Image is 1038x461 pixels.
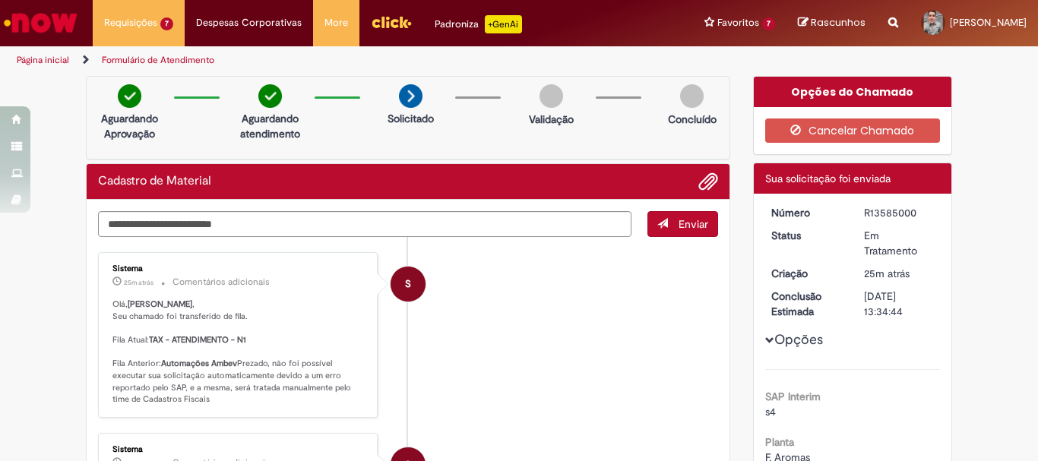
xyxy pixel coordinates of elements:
[765,172,891,185] span: Sua solicitação foi enviada
[17,54,69,66] a: Página inicial
[760,266,853,281] dt: Criação
[258,84,282,108] img: check-circle-green.png
[864,289,935,319] div: [DATE] 13:34:44
[233,111,307,141] p: Aguardando atendimento
[124,278,153,287] span: 25m atrás
[647,211,718,237] button: Enviar
[529,112,574,127] p: Validação
[128,298,192,310] b: [PERSON_NAME]
[698,172,718,191] button: Adicionar anexos
[11,46,681,74] ul: Trilhas de página
[680,84,704,108] img: img-circle-grey.png
[172,276,270,289] small: Comentários adicionais
[104,15,157,30] span: Requisições
[196,15,302,30] span: Despesas Corporativas
[765,118,941,143] button: Cancelar Chamado
[98,211,631,237] textarea: Digite sua mensagem aqui...
[435,15,522,33] div: Padroniza
[864,205,935,220] div: R13585000
[161,358,237,369] b: Automações Ambev
[324,15,348,30] span: More
[762,17,775,30] span: 7
[391,267,426,302] div: System
[160,17,173,30] span: 7
[485,15,522,33] p: +GenAi
[950,16,1027,29] span: [PERSON_NAME]
[679,217,708,231] span: Enviar
[864,266,935,281] div: 01/10/2025 10:34:36
[717,15,759,30] span: Favoritos
[371,11,412,33] img: click_logo_yellow_360x200.png
[388,111,434,126] p: Solicitado
[798,16,866,30] a: Rascunhos
[98,175,211,188] h2: Cadastro de Material Histórico de tíquete
[399,84,422,108] img: arrow-next.png
[765,435,794,449] b: Planta
[864,267,910,280] span: 25m atrás
[102,54,214,66] a: Formulário de Atendimento
[765,405,776,418] span: s4
[124,278,153,287] time: 01/10/2025 10:34:51
[668,112,717,127] p: Concluído
[112,445,366,454] div: Sistema
[112,298,366,406] p: Olá, , Seu chamado foi transferido de fila. Fila Atual: Fila Anterior: Prezado, não foi possível ...
[754,77,952,107] div: Opções do Chamado
[405,266,411,302] span: S
[93,111,166,141] p: Aguardando Aprovação
[811,15,866,30] span: Rascunhos
[118,84,141,108] img: check-circle-green.png
[540,84,563,108] img: img-circle-grey.png
[112,264,366,273] div: Sistema
[864,267,910,280] time: 01/10/2025 10:34:36
[760,289,853,319] dt: Conclusão Estimada
[149,334,246,346] b: TAX - ATENDIMENTO - N1
[760,228,853,243] dt: Status
[864,228,935,258] div: Em Tratamento
[760,205,853,220] dt: Número
[765,390,821,403] b: SAP Interim
[2,8,80,38] img: ServiceNow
